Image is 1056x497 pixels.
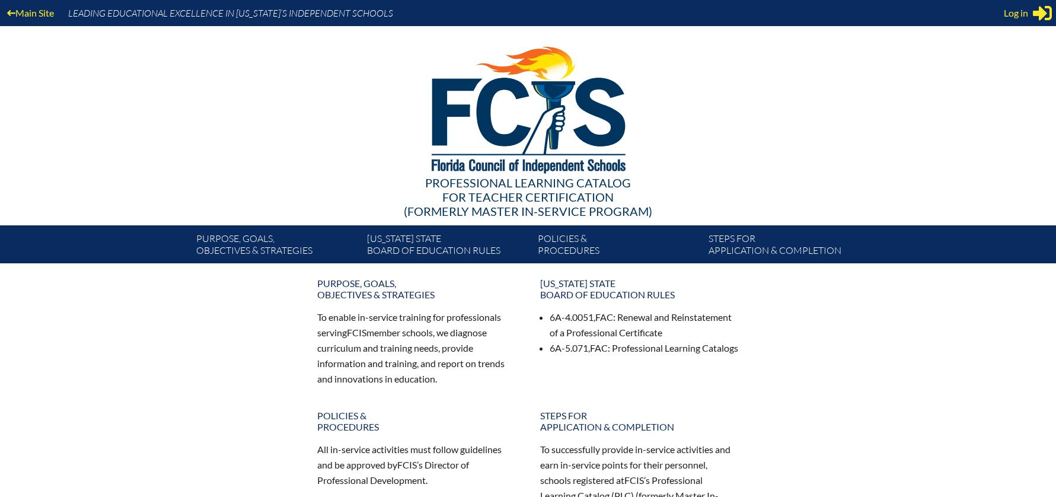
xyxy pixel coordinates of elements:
[533,273,746,305] a: [US_STATE] StateBoard of Education rules
[310,273,524,305] a: Purpose, goals,objectives & strategies
[595,311,613,323] span: FAC
[704,230,875,263] a: Steps forapplication & completion
[1033,4,1052,23] svg: Sign in or register
[1004,6,1028,20] span: Log in
[550,310,739,340] li: 6A-4.0051, : Renewal and Reinstatement of a Professional Certificate
[192,230,362,263] a: Purpose, goals,objectives & strategies
[406,26,650,188] img: FCISlogo221.eps
[2,5,59,21] a: Main Site
[533,230,704,263] a: Policies &Procedures
[317,442,516,488] p: All in-service activities must follow guidelines and be approved by ’s Director of Professional D...
[397,459,417,470] span: FCIS
[590,342,608,353] span: FAC
[347,327,366,338] span: FCIS
[442,190,614,204] span: for Teacher Certification
[187,176,870,218] div: Professional Learning Catalog (formerly Master In-service Program)
[317,310,516,386] p: To enable in-service training for professionals serving member schools, we diagnose curriculum an...
[533,405,746,437] a: Steps forapplication & completion
[550,340,739,356] li: 6A-5.071, : Professional Learning Catalogs
[362,230,533,263] a: [US_STATE] StateBoard of Education rules
[310,405,524,437] a: Policies &Procedures
[624,474,644,486] span: FCIS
